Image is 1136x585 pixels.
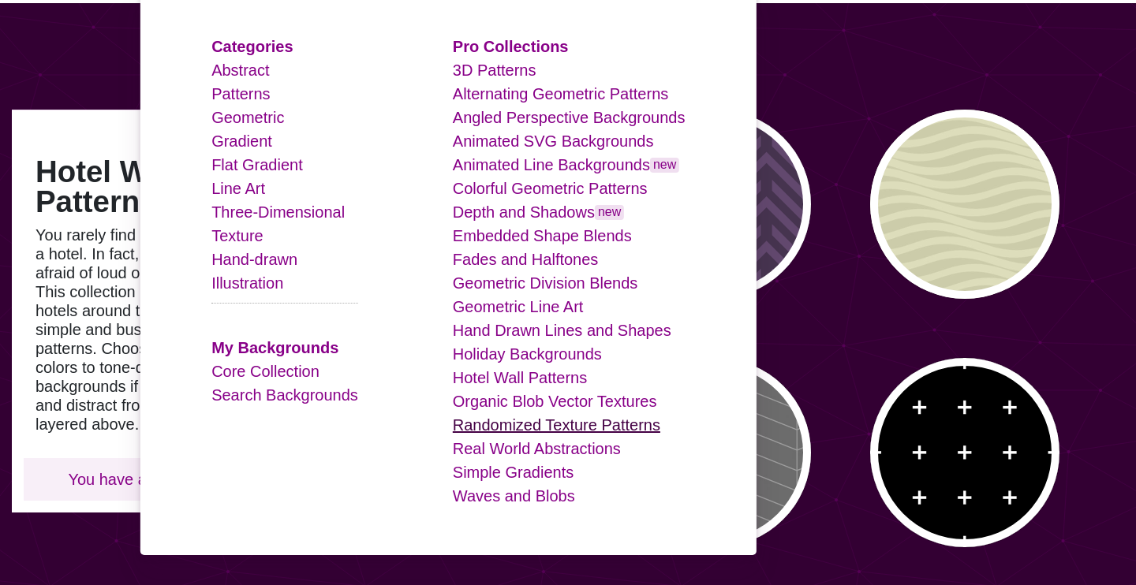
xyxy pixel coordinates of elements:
[211,386,358,404] a: Search Backgrounds
[35,157,272,218] h1: Hotel Wall Patterns
[595,205,624,220] span: new
[453,440,621,457] a: Real World Abstractions
[453,274,638,292] a: Geometric Division Blends
[211,203,345,221] a: Three-Dimensional
[453,156,680,173] a: Animated Line Backgroundsnew
[650,158,679,173] span: new
[35,225,272,434] p: You rarely find plain white walls at a hotel. In fact, hotels are not afraid of loud or noisy des...
[453,251,599,268] a: Fades and Halftones
[211,109,284,126] a: Geometric
[453,203,625,221] a: Depth and Shadowsnew
[453,85,668,102] a: Alternating Geometric Patterns
[870,358,1059,547] button: white plus sign grid on solid black background
[211,85,270,102] a: Patterns
[211,61,269,79] a: Abstract
[211,227,263,244] a: Texture
[453,393,657,410] a: Organic Blob Vector Textures
[870,110,1059,299] button: tan wavy stripe repeating pattern
[211,339,338,356] a: My Backgrounds
[453,322,671,339] a: Hand Drawn Lines and Shapes
[453,369,587,386] a: Hotel Wall Patterns
[453,180,648,197] a: Colorful Geometric Patterns
[211,38,293,55] a: Categories
[453,61,536,79] a: 3D Patterns
[453,227,632,244] a: Embedded Shape Blends
[211,274,283,292] a: Illustration
[453,345,602,363] a: Holiday Backgrounds
[35,470,272,489] p: You have access. Enjoy!
[211,251,297,268] a: Hand-drawn
[453,464,574,481] a: Simple Gradients
[453,416,660,434] a: Randomized Texture Patterns
[453,487,575,505] a: Waves and Blobs
[453,132,654,150] a: Animated SVG Backgrounds
[211,180,265,197] a: Line Art
[211,156,303,173] a: Flat Gradient
[211,132,272,150] a: Gradient
[211,363,319,380] a: Core Collection
[453,298,584,315] a: Geometric Line Art
[453,38,569,55] a: Pro Collections
[453,109,686,126] a: Angled Perspective Backgrounds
